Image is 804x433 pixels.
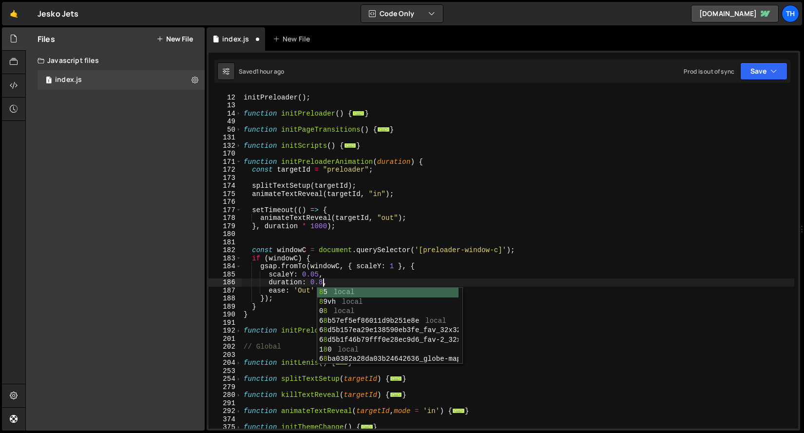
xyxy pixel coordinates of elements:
div: 188 [209,295,242,303]
div: 170 [209,150,242,158]
div: 12 [209,94,242,102]
div: 131 [209,134,242,142]
div: Saved [239,67,284,76]
div: 179 [209,222,242,231]
div: 375 [209,423,242,432]
div: 49 [209,118,242,126]
span: ... [352,110,365,116]
span: ... [390,376,402,381]
div: 291 [209,399,242,408]
div: 203 [209,351,242,359]
h2: Files [38,34,55,44]
span: ... [377,126,390,132]
div: Javascript files [26,51,205,70]
span: ... [344,142,357,148]
span: ... [390,392,402,397]
div: 132 [209,142,242,150]
div: 13 [209,101,242,110]
a: 🤙 [2,2,26,25]
div: 16759/45776.js [38,70,205,90]
div: New File [273,34,314,44]
div: 181 [209,238,242,247]
div: 204 [209,359,242,367]
a: [DOMAIN_NAME] [691,5,779,22]
div: 202 [209,343,242,351]
div: 178 [209,214,242,222]
div: 191 [209,319,242,327]
div: 174 [209,182,242,190]
div: 171 [209,158,242,166]
div: 279 [209,383,242,392]
div: 14 [209,110,242,118]
div: 180 [209,230,242,238]
a: Th [782,5,799,22]
span: ... [452,408,465,413]
div: 292 [209,407,242,415]
div: Jesko Jets [38,8,79,20]
div: 186 [209,278,242,287]
span: ... [335,360,348,365]
div: 173 [209,174,242,182]
div: 254 [209,375,242,383]
span: ... [361,424,373,430]
button: Save [740,62,787,80]
div: 172 [209,166,242,174]
div: 253 [209,367,242,375]
div: 192 [209,327,242,335]
div: Prod is out of sync [684,67,734,76]
div: index.js [55,76,82,84]
span: 1 [46,77,52,85]
div: 175 [209,190,242,198]
div: 374 [209,415,242,424]
div: 177 [209,206,242,215]
div: 187 [209,287,242,295]
div: 184 [209,262,242,271]
button: Code Only [361,5,443,22]
div: 190 [209,311,242,319]
div: index.js [222,34,249,44]
div: 280 [209,391,242,399]
div: 50 [209,126,242,134]
button: New File [156,35,193,43]
div: 183 [209,255,242,263]
div: 176 [209,198,242,206]
div: 182 [209,246,242,255]
div: 1 hour ago [256,67,285,76]
div: 185 [209,271,242,279]
div: 201 [209,335,242,343]
div: 189 [209,303,242,311]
